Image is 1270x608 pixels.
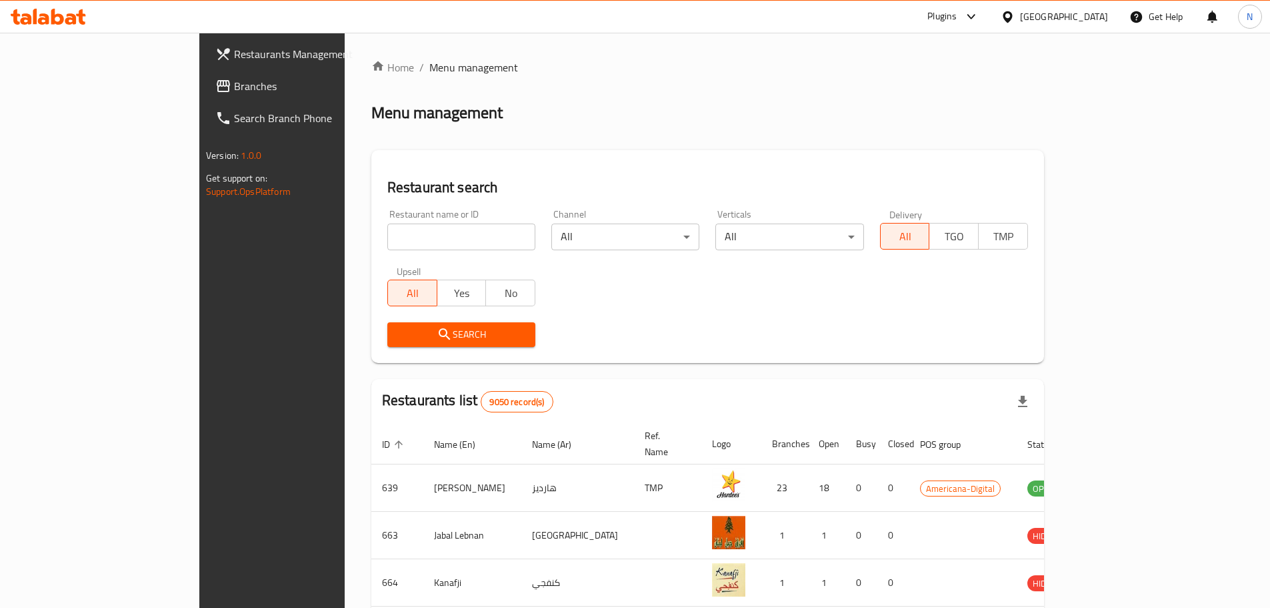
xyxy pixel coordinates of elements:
[491,284,530,303] span: No
[845,559,877,607] td: 0
[761,512,808,559] td: 1
[382,436,407,452] span: ID
[234,46,401,62] span: Restaurants Management
[387,280,437,306] button: All
[241,147,261,164] span: 1.0.0
[889,210,923,219] label: Delivery
[761,465,808,512] td: 23
[927,9,957,25] div: Plugins
[877,512,909,559] td: 0
[521,559,634,607] td: كنفجي
[423,512,521,559] td: Jabal Lebnan
[423,465,521,512] td: [PERSON_NAME]
[808,559,845,607] td: 1
[206,183,291,200] a: Support.OpsPlatform
[978,223,1028,250] button: TMP
[761,424,808,465] th: Branches
[387,224,535,250] input: Search for restaurant name or ID..
[423,559,521,607] td: Kanafji
[387,322,535,347] button: Search
[920,436,978,452] span: POS group
[1007,386,1039,418] div: Export file
[845,424,877,465] th: Busy
[371,59,1044,75] nav: breadcrumb
[712,563,745,597] img: Kanafji
[521,465,634,512] td: هارديز
[715,224,863,250] div: All
[382,390,553,412] h2: Restaurants list
[886,227,925,246] span: All
[205,70,411,102] a: Branches
[434,436,493,452] span: Name (En)
[371,102,503,123] h2: Menu management
[234,110,401,126] span: Search Branch Phone
[206,170,267,187] span: Get support on:
[808,512,845,559] td: 1
[1020,9,1108,24] div: [GEOGRAPHIC_DATA]
[984,227,1023,246] span: TMP
[205,102,411,134] a: Search Branch Phone
[761,559,808,607] td: 1
[205,38,411,70] a: Restaurants Management
[808,424,845,465] th: Open
[437,280,487,306] button: Yes
[1027,575,1067,591] div: HIDDEN
[921,481,1000,497] span: Americana-Digital
[845,465,877,512] td: 0
[877,465,909,512] td: 0
[206,147,239,164] span: Version:
[877,559,909,607] td: 0
[481,396,552,408] span: 9050 record(s)
[393,284,432,303] span: All
[1027,576,1067,591] span: HIDDEN
[712,469,745,502] img: Hardee's
[443,284,481,303] span: Yes
[808,465,845,512] td: 18
[1027,436,1071,452] span: Status
[532,436,589,452] span: Name (Ar)
[845,512,877,559] td: 0
[521,512,634,559] td: [GEOGRAPHIC_DATA]
[419,59,424,75] li: /
[397,266,421,276] label: Upsell
[398,326,525,343] span: Search
[1027,529,1067,544] span: HIDDEN
[935,227,973,246] span: TGO
[877,424,909,465] th: Closed
[701,424,761,465] th: Logo
[1247,9,1253,24] span: N
[880,223,930,250] button: All
[485,280,535,306] button: No
[551,224,699,250] div: All
[645,428,685,460] span: Ref. Name
[481,391,553,412] div: Total records count
[712,516,745,549] img: Jabal Lebnan
[234,78,401,94] span: Branches
[1027,481,1060,497] span: OPEN
[634,465,701,512] td: TMP
[429,59,518,75] span: Menu management
[1027,481,1060,497] div: OPEN
[929,223,979,250] button: TGO
[387,178,1028,198] h2: Restaurant search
